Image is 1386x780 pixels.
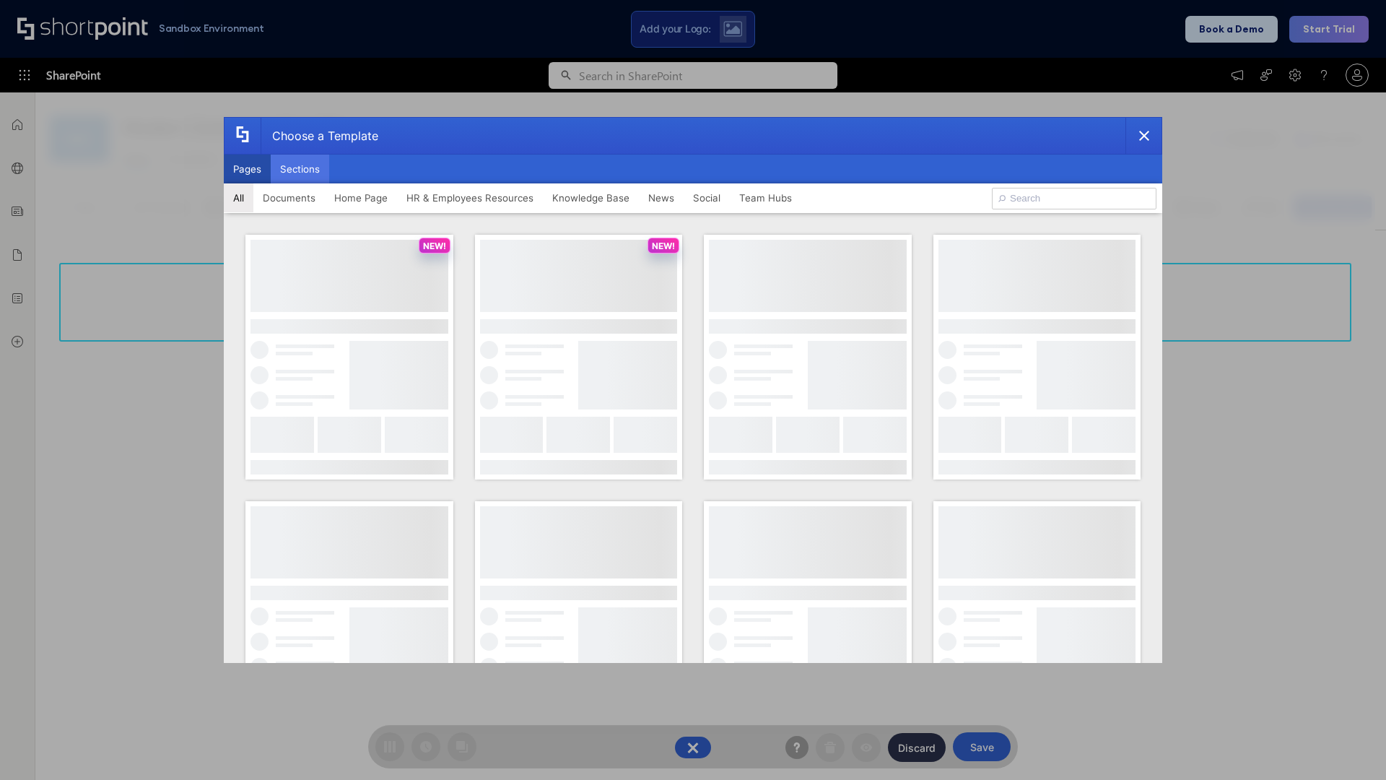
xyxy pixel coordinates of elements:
button: News [639,183,684,212]
p: NEW! [423,240,446,251]
button: All [224,183,253,212]
button: Documents [253,183,325,212]
input: Search [992,188,1156,209]
iframe: Chat Widget [1314,711,1386,780]
p: NEW! [652,240,675,251]
button: HR & Employees Resources [397,183,543,212]
button: Sections [271,155,329,183]
button: Team Hubs [730,183,801,212]
div: Choose a Template [261,118,378,154]
button: Pages [224,155,271,183]
button: Home Page [325,183,397,212]
button: Social [684,183,730,212]
button: Knowledge Base [543,183,639,212]
div: template selector [224,117,1162,663]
